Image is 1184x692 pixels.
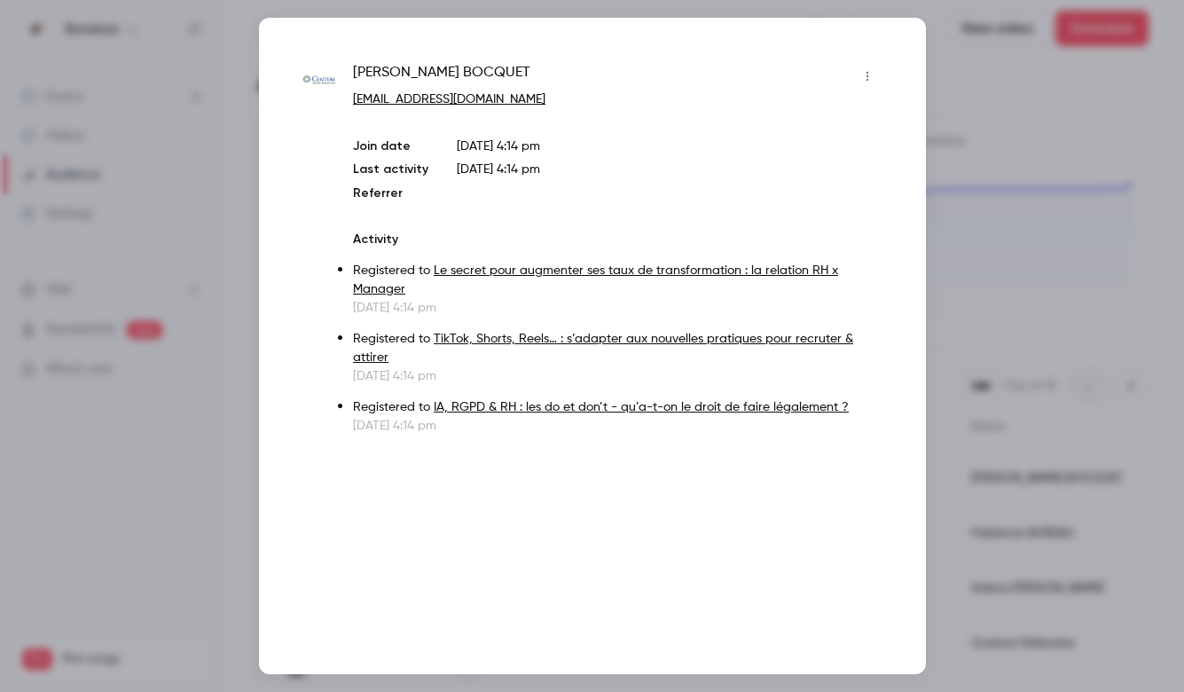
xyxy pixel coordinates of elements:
[353,138,428,155] p: Join date
[353,262,881,299] p: Registered to
[353,333,853,364] a: TikTok, Shorts, Reels… : s’adapter aux nouvelles pratiques pour recruter & attirer
[353,299,881,317] p: [DATE] 4:14 pm
[457,163,540,176] span: [DATE] 4:14 pm
[353,185,428,202] p: Referrer
[353,93,545,106] a: [EMAIL_ADDRESS][DOMAIN_NAME]
[353,231,881,248] p: Activity
[353,417,881,435] p: [DATE] 4:14 pm
[434,401,849,413] a: IA, RGPD & RH : les do et don’t - qu’a-t-on le droit de faire légalement ?
[303,64,336,97] img: centumtns.com
[353,398,881,417] p: Registered to
[353,330,881,367] p: Registered to
[457,138,881,155] p: [DATE] 4:14 pm
[353,264,838,295] a: Le secret pour augmenter ses taux de transformation : la relation RH x Manager
[353,161,428,179] p: Last activity
[353,367,881,385] p: [DATE] 4:14 pm
[353,62,530,90] span: [PERSON_NAME] BOCQUET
